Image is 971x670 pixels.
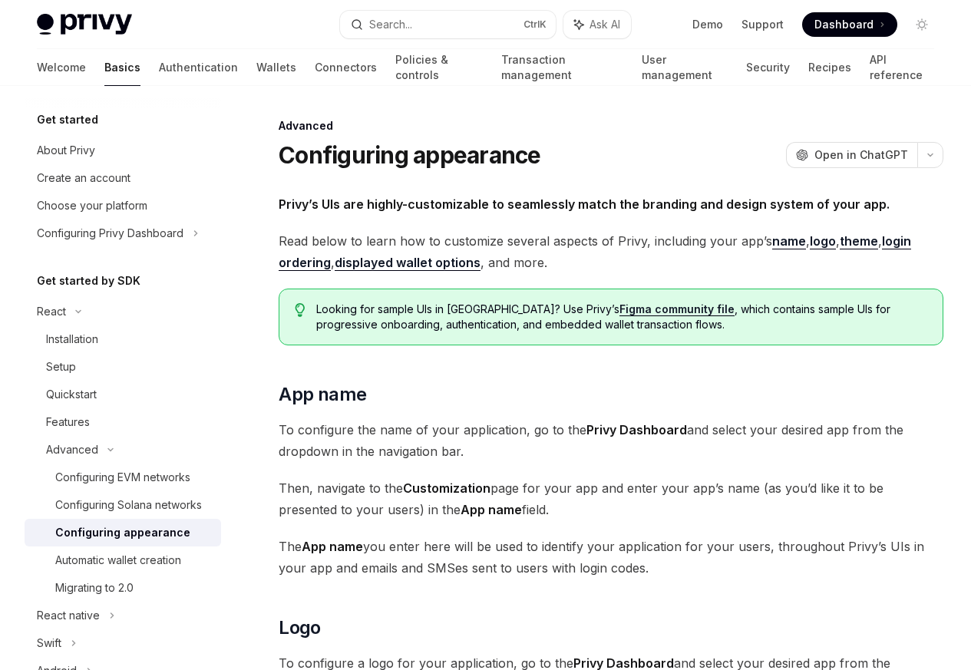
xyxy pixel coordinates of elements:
div: Search... [369,15,412,34]
a: Recipes [808,49,851,86]
a: logo [810,233,836,249]
span: Read below to learn how to customize several aspects of Privy, including your app’s , , , , , and... [279,230,943,273]
span: To configure the name of your application, go to the and select your desired app from the dropdow... [279,419,943,462]
div: Automatic wallet creation [55,551,181,569]
img: light logo [37,14,132,35]
div: About Privy [37,141,95,160]
a: theme [840,233,878,249]
span: Logo [279,616,321,640]
div: Migrating to 2.0 [55,579,134,597]
svg: Tip [295,303,306,317]
a: API reference [870,49,934,86]
div: Configuring Privy Dashboard [37,224,183,243]
a: Welcome [37,49,86,86]
strong: App name [461,502,522,517]
button: Toggle dark mode [910,12,934,37]
a: Support [741,17,784,32]
a: Policies & controls [395,49,483,86]
div: Configuring Solana networks [55,496,202,514]
a: Configuring Solana networks [25,491,221,519]
strong: App name [302,539,363,554]
a: Basics [104,49,140,86]
div: Setup [46,358,76,376]
strong: Privy’s UIs are highly-customizable to seamlessly match the branding and design system of your app. [279,196,890,212]
div: Configuring EVM networks [55,468,190,487]
a: Authentication [159,49,238,86]
a: Figma community file [619,302,735,316]
strong: Customization [403,480,490,496]
div: Swift [37,634,61,652]
a: Installation [25,325,221,353]
a: Dashboard [802,12,897,37]
span: Ask AI [590,17,620,32]
a: Security [746,49,790,86]
a: Configuring EVM networks [25,464,221,491]
a: Quickstart [25,381,221,408]
span: Ctrl K [523,18,547,31]
a: Connectors [315,49,377,86]
a: About Privy [25,137,221,164]
a: User management [642,49,728,86]
a: Automatic wallet creation [25,546,221,574]
a: Migrating to 2.0 [25,574,221,602]
span: Dashboard [814,17,874,32]
button: Search...CtrlK [340,11,556,38]
span: The you enter here will be used to identify your application for your users, throughout Privy’s U... [279,536,943,579]
div: React native [37,606,100,625]
a: name [772,233,806,249]
div: React [37,302,66,321]
div: Installation [46,330,98,348]
span: App name [279,382,366,407]
div: Choose your platform [37,196,147,215]
a: Features [25,408,221,436]
h1: Configuring appearance [279,141,541,169]
span: Open in ChatGPT [814,147,908,163]
button: Ask AI [563,11,631,38]
div: Quickstart [46,385,97,404]
a: Choose your platform [25,192,221,219]
div: Features [46,413,90,431]
div: Create an account [37,169,130,187]
div: Advanced [46,441,98,459]
div: Configuring appearance [55,523,190,542]
a: displayed wallet options [335,255,481,271]
a: Demo [692,17,723,32]
a: Wallets [256,49,296,86]
a: Transaction management [501,49,623,86]
div: Advanced [279,118,943,134]
span: Looking for sample UIs in [GEOGRAPHIC_DATA]? Use Privy’s , which contains sample UIs for progress... [316,302,927,332]
span: Then, navigate to the page for your app and enter your app’s name (as you’d like it to be present... [279,477,943,520]
button: Open in ChatGPT [786,142,917,168]
h5: Get started by SDK [37,272,140,290]
a: Configuring appearance [25,519,221,546]
h5: Get started [37,111,98,129]
a: Create an account [25,164,221,192]
a: Setup [25,353,221,381]
strong: Privy Dashboard [586,422,687,437]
